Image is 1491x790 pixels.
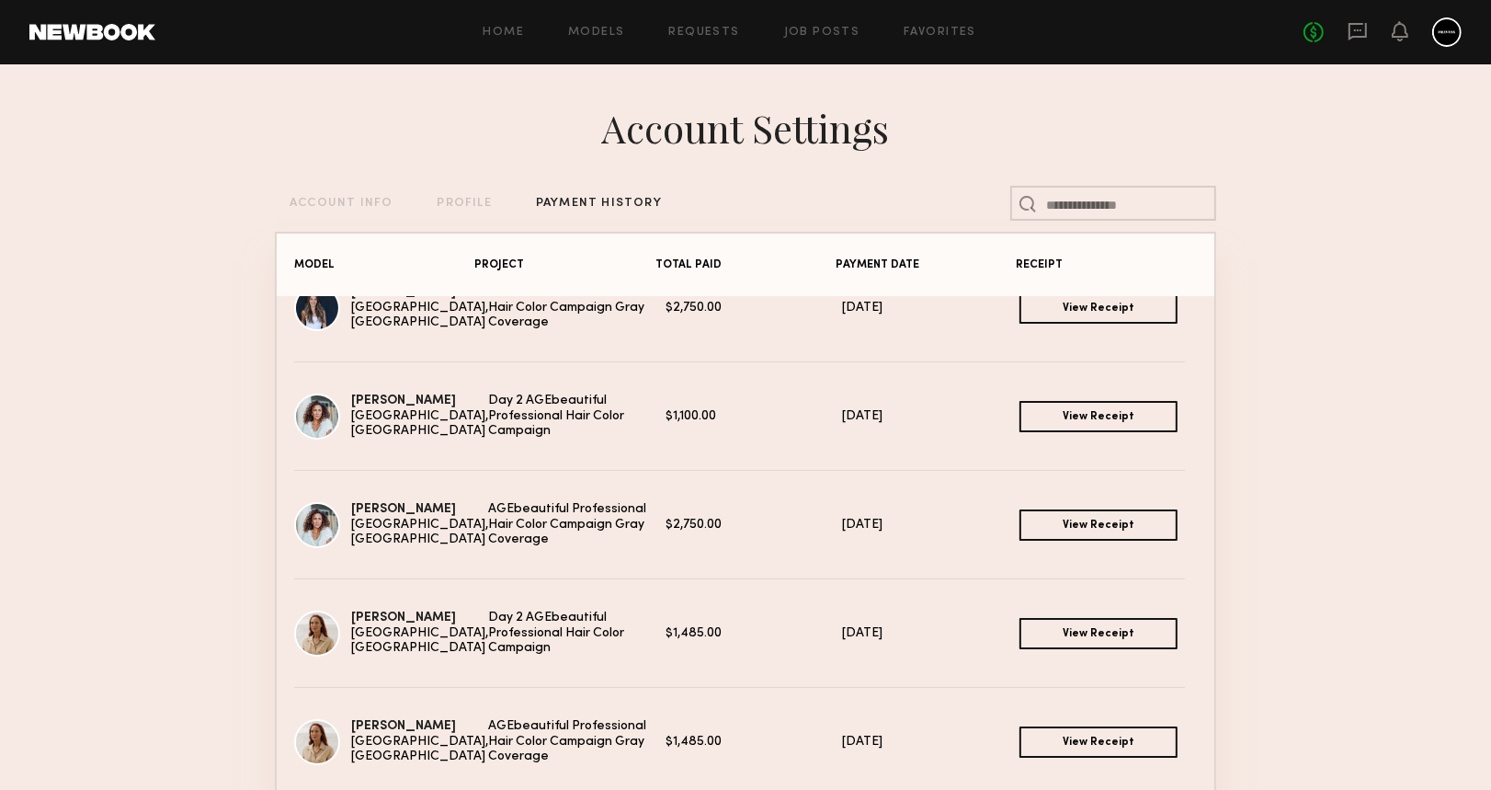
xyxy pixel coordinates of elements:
[1019,292,1178,324] a: View Receipt
[488,502,666,548] div: AGEbeautiful Professional Hair Color Campaign Gray Coverage
[1019,618,1178,649] a: View Receipt
[843,626,1020,642] div: [DATE]
[568,27,624,39] a: Models
[602,102,890,154] div: Account Settings
[655,259,836,271] div: TOTAL PAID
[351,612,456,624] a: [PERSON_NAME]
[484,27,525,39] a: Home
[836,259,1016,271] div: PAYMENT DATE
[290,198,393,210] div: ACCOUNT INFO
[351,503,456,515] a: [PERSON_NAME]
[488,611,666,657] div: Day 2 AGEbeautiful Professional Hair Color Campaign
[437,198,491,210] div: PROFILE
[294,502,340,548] img: Cathy M.
[666,626,843,642] div: $1,485.00
[294,285,340,331] img: Alicia H.
[904,27,976,39] a: Favorites
[666,518,843,533] div: $2,750.00
[294,719,340,765] img: Sarah K.
[488,285,666,331] div: AGEbeautiful Professional Hair Color Campaign Gray Coverage
[294,259,474,271] div: MODEL
[666,735,843,750] div: $1,485.00
[351,301,488,332] div: [GEOGRAPHIC_DATA], [GEOGRAPHIC_DATA]
[294,611,340,657] img: Sarah K.
[784,27,860,39] a: Job Posts
[488,394,666,440] div: Day 2 AGEbeautiful Professional Hair Color Campaign
[351,395,456,406] a: [PERSON_NAME]
[488,719,666,765] div: AGEbeautiful Professional Hair Color Campaign Gray Coverage
[666,301,843,316] div: $2,750.00
[474,259,654,271] div: PROJECT
[1017,259,1197,271] div: RECEIPT
[843,301,1020,316] div: [DATE]
[536,198,662,210] div: PAYMENT HISTORY
[843,518,1020,533] div: [DATE]
[351,518,488,549] div: [GEOGRAPHIC_DATA], [GEOGRAPHIC_DATA]
[843,735,1020,750] div: [DATE]
[351,626,488,658] div: [GEOGRAPHIC_DATA], [GEOGRAPHIC_DATA]
[351,735,488,766] div: [GEOGRAPHIC_DATA], [GEOGRAPHIC_DATA]
[351,409,488,441] div: [GEOGRAPHIC_DATA], [GEOGRAPHIC_DATA]
[843,409,1020,425] div: [DATE]
[669,27,740,39] a: Requests
[351,720,456,732] a: [PERSON_NAME]
[351,286,456,298] a: [PERSON_NAME]
[294,394,340,440] img: Cathy M.
[1019,509,1178,541] a: View Receipt
[1019,727,1178,758] a: View Receipt
[666,409,843,425] div: $1,100.00
[1019,401,1178,432] a: View Receipt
